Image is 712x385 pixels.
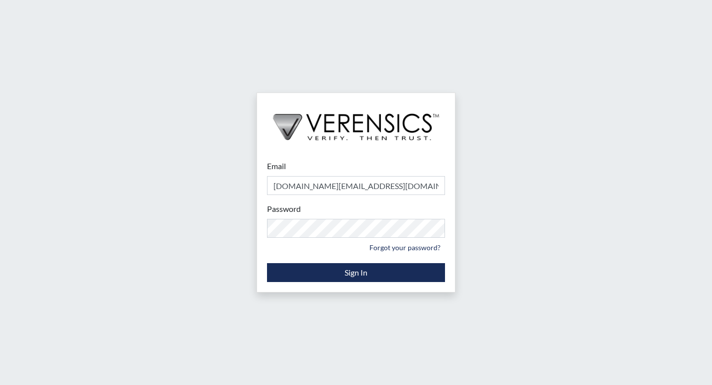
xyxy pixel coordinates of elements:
label: Password [267,203,301,215]
a: Forgot your password? [365,240,445,255]
button: Sign In [267,263,445,282]
label: Email [267,160,286,172]
input: Email [267,176,445,195]
img: logo-wide-black.2aad4157.png [257,93,455,151]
